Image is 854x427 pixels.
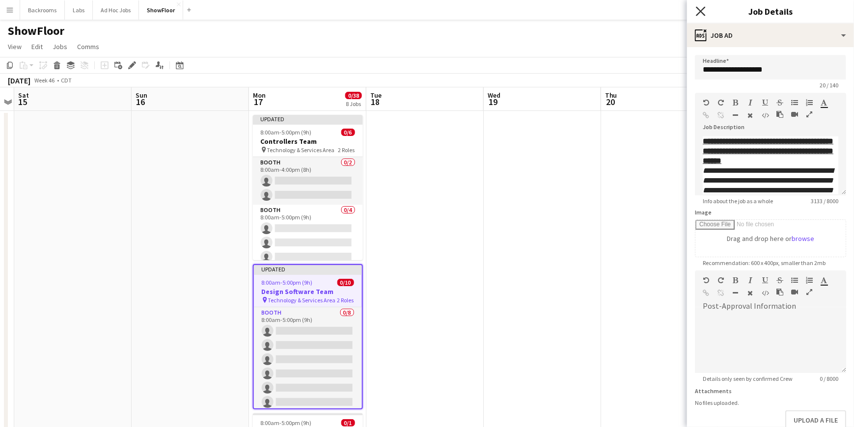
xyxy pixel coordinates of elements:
div: Updated [254,265,362,273]
span: 3133 / 8000 [803,197,846,205]
button: Insert video [791,288,798,296]
span: 0/38 [345,92,362,99]
span: 20 [604,96,617,107]
div: 8 Jobs [346,100,361,107]
span: 19 [486,96,500,107]
button: Fullscreen [806,288,813,296]
button: Bold [732,276,739,284]
button: Text Color [821,276,827,284]
button: Clear Formatting [747,289,754,297]
button: Ad Hoc Jobs [93,0,139,20]
span: Thu [605,91,617,100]
button: Fullscreen [806,110,813,118]
span: Week 46 [32,77,57,84]
button: Unordered List [791,276,798,284]
span: 15 [17,96,29,107]
span: 16 [134,96,147,107]
span: Mon [253,91,266,100]
button: Labs [65,0,93,20]
button: ShowFloor [139,0,183,20]
span: 0/10 [337,279,354,286]
button: Paste as plain text [776,110,783,118]
a: Edit [28,40,47,53]
button: Horizontal Line [732,111,739,119]
span: Edit [31,42,43,51]
button: Ordered List [806,276,813,284]
button: Underline [762,99,769,107]
span: Recommendation: 600 x 400px, smaller than 2mb [695,259,833,267]
button: Backrooms [20,0,65,20]
button: Underline [762,276,769,284]
app-card-role: Booth0/48:00am-5:00pm (9h) [253,205,363,281]
button: Undo [703,276,710,284]
span: Technology & Services Area [267,146,335,154]
span: 8:00am-5:00pm (9h) [261,419,312,427]
div: Updated [253,115,363,123]
div: Job Ad [687,24,854,47]
div: [DATE] [8,76,30,85]
button: Unordered List [791,99,798,107]
button: HTML Code [762,289,769,297]
button: Ordered List [806,99,813,107]
span: 20 / 140 [812,81,846,89]
span: 0/1 [341,419,355,427]
span: Comms [77,42,99,51]
a: View [4,40,26,53]
button: Redo [717,276,724,284]
span: Wed [488,91,500,100]
app-job-card: Updated8:00am-5:00pm (9h)0/6Controllers Team Technology & Services Area2 RolesBooth0/28:00am-4:00... [253,115,363,260]
app-card-role: Booth0/28:00am-4:00pm (8h) [253,157,363,205]
label: Attachments [695,387,732,395]
app-job-card: Updated8:00am-5:00pm (9h)0/10Design Software Team Technology & Services Area2 RolesBooth0/88:00am... [253,264,363,409]
h3: Job Details [687,5,854,18]
span: Tue [370,91,382,100]
button: Text Color [821,99,827,107]
span: 0 / 8000 [812,375,846,382]
h3: Controllers Team [253,137,363,146]
button: Undo [703,99,710,107]
div: No files uploaded. [695,399,846,406]
button: Bold [732,99,739,107]
span: Details only seen by confirmed Crew [695,375,800,382]
button: Clear Formatting [747,111,754,119]
span: 2 Roles [338,146,355,154]
a: Comms [73,40,103,53]
span: 0/6 [341,129,355,136]
span: 8:00am-5:00pm (9h) [262,279,313,286]
button: Strikethrough [776,276,783,284]
button: HTML Code [762,111,769,119]
button: Horizontal Line [732,289,739,297]
button: Italic [747,99,754,107]
span: Info about the job as a whole [695,197,781,205]
span: Sat [18,91,29,100]
span: View [8,42,22,51]
span: Technology & Services Area [268,296,336,304]
span: 2 Roles [337,296,354,304]
span: Jobs [53,42,67,51]
div: CDT [61,77,72,84]
span: 18 [369,96,382,107]
span: Sun [136,91,147,100]
button: Paste as plain text [776,288,783,296]
button: Italic [747,276,754,284]
a: Jobs [49,40,71,53]
span: 8:00am-5:00pm (9h) [261,129,312,136]
button: Redo [717,99,724,107]
span: 17 [251,96,266,107]
button: Insert video [791,110,798,118]
h3: Design Software Team [254,287,362,296]
h1: ShowFloor [8,24,64,38]
button: Strikethrough [776,99,783,107]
